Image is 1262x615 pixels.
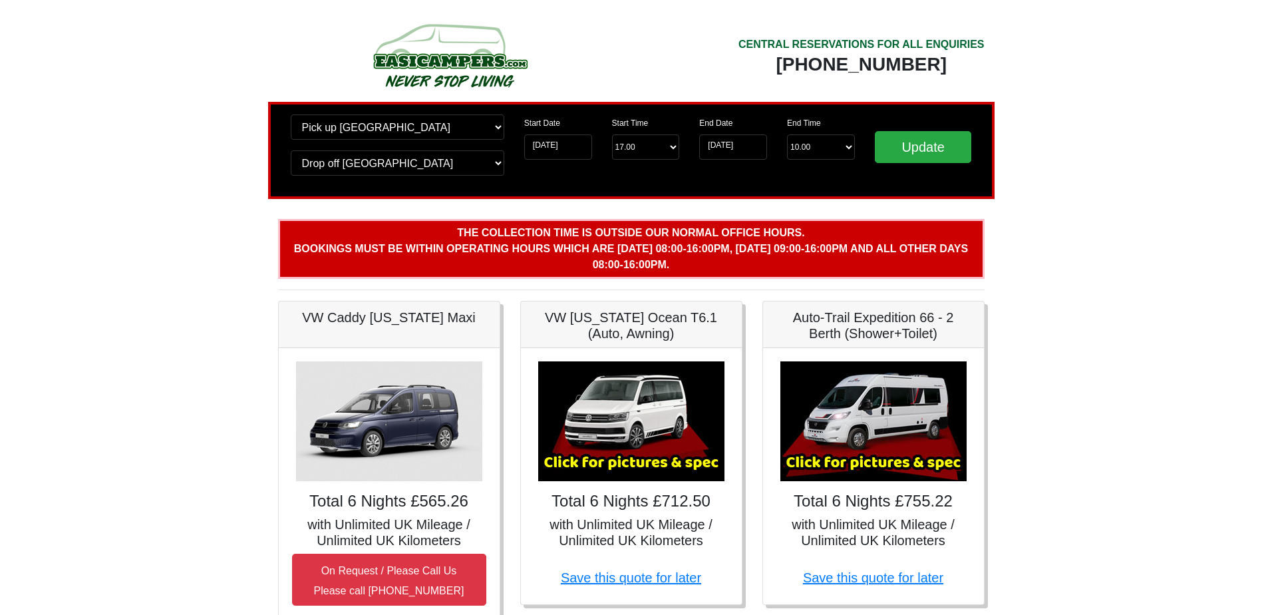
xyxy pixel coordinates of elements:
button: On Request / Please Call UsPlease call [PHONE_NUMBER] [292,554,486,606]
label: Start Date [524,117,560,129]
h5: with Unlimited UK Mileage / Unlimited UK Kilometers [534,516,728,548]
img: Auto-Trail Expedition 66 - 2 Berth (Shower+Toilet) [780,361,967,481]
input: Return Date [699,134,767,160]
input: Update [875,131,972,163]
h5: VW Caddy [US_STATE] Maxi [292,309,486,325]
img: VW California Ocean T6.1 (Auto, Awning) [538,361,724,481]
b: The collection time is outside our normal office hours. Bookings must be within operating hours w... [294,227,968,270]
input: Start Date [524,134,592,160]
h5: VW [US_STATE] Ocean T6.1 (Auto, Awning) [534,309,728,341]
h5: with Unlimited UK Mileage / Unlimited UK Kilometers [776,516,971,548]
label: End Date [699,117,732,129]
img: campers-checkout-logo.png [323,19,576,92]
h4: Total 6 Nights £712.50 [534,492,728,511]
a: Save this quote for later [561,570,701,585]
a: Save this quote for later [803,570,943,585]
h5: Auto-Trail Expedition 66 - 2 Berth (Shower+Toilet) [776,309,971,341]
h4: Total 6 Nights £755.22 [776,492,971,511]
small: On Request / Please Call Us Please call [PHONE_NUMBER] [314,565,464,596]
h4: Total 6 Nights £565.26 [292,492,486,511]
h5: with Unlimited UK Mileage / Unlimited UK Kilometers [292,516,486,548]
label: Start Time [612,117,649,129]
img: VW Caddy California Maxi [296,361,482,481]
div: [PHONE_NUMBER] [738,53,985,77]
label: End Time [787,117,821,129]
div: CENTRAL RESERVATIONS FOR ALL ENQUIRIES [738,37,985,53]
